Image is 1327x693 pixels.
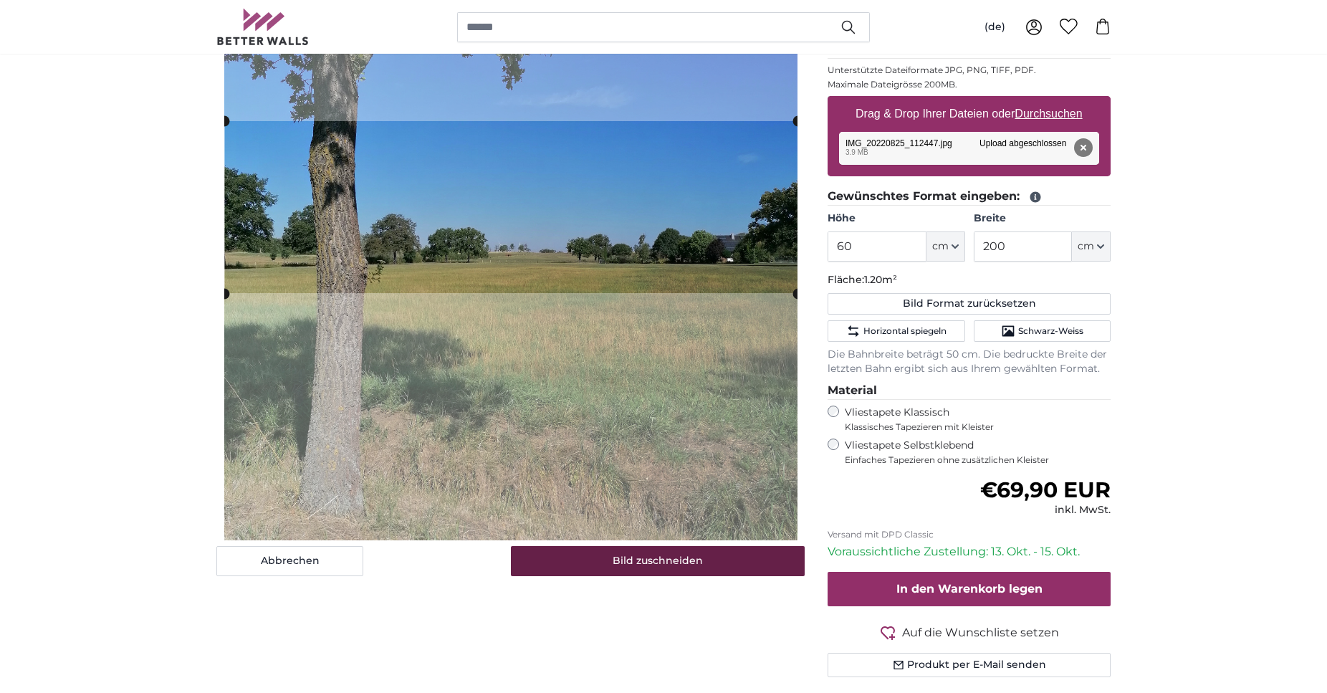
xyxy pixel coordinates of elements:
span: cm [1078,239,1094,254]
span: cm [932,239,949,254]
span: Horizontal spiegeln [863,325,947,337]
button: Bild Format zurücksetzen [828,293,1111,315]
p: Fläche: [828,273,1111,287]
button: Schwarz-Weiss [974,320,1111,342]
img: Betterwalls [216,9,310,45]
label: Höhe [828,211,964,226]
span: €69,90 EUR [980,477,1111,503]
button: Horizontal spiegeln [828,320,964,342]
p: Voraussichtliche Zustellung: 13. Okt. - 15. Okt. [828,543,1111,560]
button: Abbrechen [216,546,363,576]
u: Durchsuchen [1015,107,1083,120]
p: Maximale Dateigrösse 200MB. [828,79,1111,90]
legend: Gewünschtes Format eingeben: [828,188,1111,206]
label: Drag & Drop Ihrer Dateien oder [850,100,1088,128]
span: 1.20m² [864,273,897,286]
span: Einfaches Tapezieren ohne zusätzlichen Kleister [845,454,1111,466]
label: Breite [974,211,1111,226]
p: Versand mit DPD Classic [828,529,1111,540]
label: Vliestapete Klassisch [845,406,1098,433]
button: Produkt per E-Mail senden [828,653,1111,677]
button: cm [926,231,965,262]
div: inkl. MwSt. [980,503,1111,517]
span: Klassisches Tapezieren mit Kleister [845,421,1098,433]
span: Auf die Wunschliste setzen [902,624,1059,641]
label: Vliestapete Selbstklebend [845,439,1111,466]
p: Die Bahnbreite beträgt 50 cm. Die bedruckte Breite der letzten Bahn ergibt sich aus Ihrem gewählt... [828,348,1111,376]
span: Schwarz-Weiss [1018,325,1083,337]
button: (de) [973,14,1017,40]
button: Bild zuschneiden [511,546,805,576]
button: Auf die Wunschliste setzen [828,623,1111,641]
span: In den Warenkorb legen [896,582,1043,596]
legend: Material [828,382,1111,400]
p: Unterstützte Dateiformate JPG, PNG, TIFF, PDF. [828,64,1111,76]
button: In den Warenkorb legen [828,572,1111,606]
button: cm [1072,231,1111,262]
